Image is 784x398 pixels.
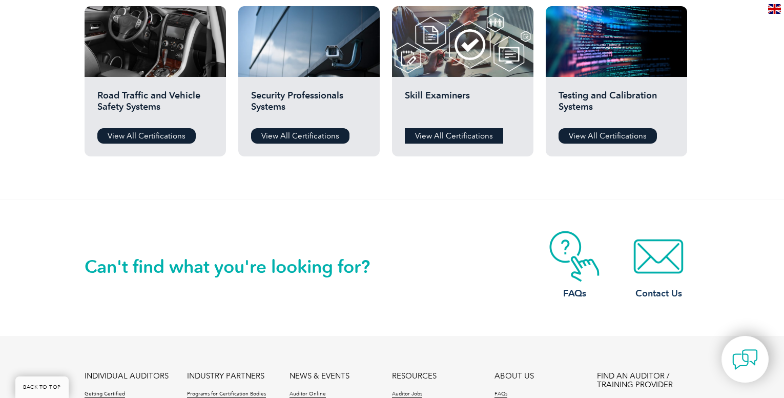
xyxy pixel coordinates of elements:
[617,231,699,300] a: Contact Us
[559,90,674,121] h2: Testing and Calibration Systems
[392,372,437,381] a: RESOURCES
[617,287,699,300] h3: Contact Us
[617,231,699,282] img: contact-email.webp
[251,90,367,121] h2: Security Professionals Systems
[494,391,507,398] a: FAQs
[15,376,69,398] a: BACK TO TOP
[559,128,657,144] a: View All Certifications
[290,391,326,398] a: Auditor Online
[290,372,349,381] a: NEWS & EVENTS
[251,128,349,144] a: View All Certifications
[85,258,392,275] h2: Can't find what you're looking for?
[533,231,615,300] a: FAQs
[405,128,503,144] a: View All Certifications
[597,372,699,389] a: FIND AN AUDITOR / TRAINING PROVIDER
[85,372,169,381] a: INDIVIDUAL AUDITORS
[494,372,534,381] a: ABOUT US
[85,391,125,398] a: Getting Certified
[97,90,213,121] h2: Road Traffic and Vehicle Safety Systems
[533,287,615,300] h3: FAQs
[392,391,422,398] a: Auditor Jobs
[187,391,266,398] a: Programs for Certification Bodies
[768,4,781,14] img: en
[97,128,196,144] a: View All Certifications
[405,90,521,121] h2: Skill Examiners
[187,372,264,381] a: INDUSTRY PARTNERS
[533,231,615,282] img: contact-faq.webp
[732,347,758,372] img: contact-chat.png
